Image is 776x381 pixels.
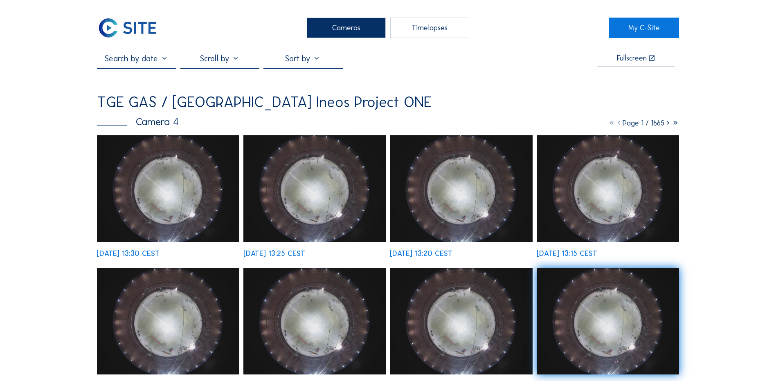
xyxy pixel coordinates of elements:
[243,250,305,257] div: [DATE] 13:25 CEST
[609,18,679,38] a: My C-Site
[537,250,597,257] div: [DATE] 13:15 CEST
[97,95,432,110] div: TGE GAS / [GEOGRAPHIC_DATA] Ineos Project ONE
[97,18,158,38] img: C-SITE Logo
[97,268,239,374] img: image_53582585
[97,250,160,257] div: [DATE] 13:30 CEST
[97,54,176,63] input: Search by date 󰅀
[623,119,664,128] span: Page 1 / 1665
[537,135,679,242] img: image_53582662
[243,268,386,374] img: image_53582432
[97,135,239,242] img: image_53583115
[617,54,647,62] div: Fullscreen
[97,117,179,127] div: Camera 4
[390,250,452,257] div: [DATE] 13:20 CEST
[307,18,386,38] div: Cameras
[537,268,679,374] img: image_53582127
[97,18,167,38] a: C-SITE Logo
[390,135,532,242] img: image_53582809
[243,135,386,242] img: image_53582953
[390,18,469,38] div: Timelapses
[390,268,532,374] img: image_53582288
